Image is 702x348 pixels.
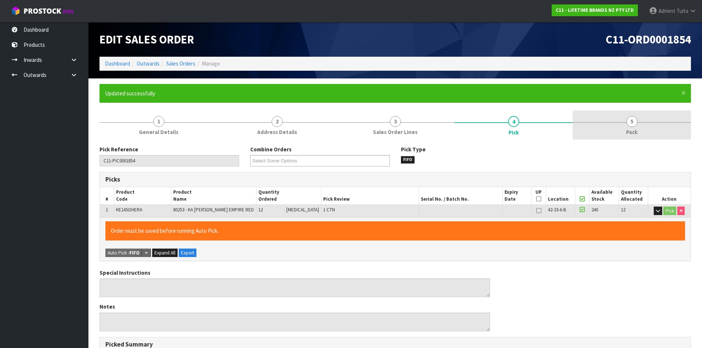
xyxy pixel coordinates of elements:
[114,187,171,204] th: Product Code
[546,187,575,204] th: Location
[258,207,263,213] span: 12
[621,207,625,213] span: 12
[139,128,178,136] span: General Details
[105,341,685,348] h3: Picked Summary
[508,116,519,127] span: 4
[257,128,297,136] span: Address Details
[323,207,335,213] span: 1 CTN
[106,207,108,213] span: 1
[401,156,415,164] span: FIFO
[390,116,401,127] span: 3
[137,60,160,67] a: Outwards
[626,116,638,127] span: 5
[100,187,114,204] th: #
[105,176,390,183] h3: Picks
[256,187,321,204] th: Quantity Ordered
[419,187,503,204] th: Serial No. / Batch No.
[179,249,196,257] button: Export
[11,6,20,15] img: cube-alt.png
[105,249,142,257] button: Auto Pick -FIFO
[677,7,688,14] span: Tuita
[552,4,638,16] a: C11 - LIFETIME BRANDS NZ PTY LTD
[105,60,130,67] a: Dashboard
[590,187,619,204] th: Available Stock
[648,187,691,204] th: Action
[63,8,74,15] small: WMS
[250,145,291,153] label: Combine Orders
[24,6,61,16] span: ProStock
[626,128,638,136] span: Pack
[116,207,142,213] span: KE145OHERA
[509,129,519,136] span: Pick
[681,88,686,98] span: ×
[152,249,178,257] button: Expand All
[548,207,566,213] span: 42-33-6-B
[129,250,140,256] strong: FIFO
[166,60,195,67] a: Sales Orders
[401,145,426,153] label: Pick Type
[105,90,155,97] span: Updated successfully
[153,116,164,127] span: 1
[173,207,254,213] span: 80253 - KA [PERSON_NAME] EMPIRE RED
[373,128,418,136] span: Sales Order Lines
[202,60,220,67] span: Manage
[663,207,676,215] button: Pick
[286,207,319,213] span: [MEDICAL_DATA]
[154,250,175,256] span: Expand All
[99,32,194,47] span: Edit Sales Order
[619,187,648,204] th: Quantity Allocated
[272,116,283,127] span: 2
[659,7,675,14] span: Adrient
[99,303,115,310] label: Notes
[321,187,419,204] th: Pick Review
[531,187,546,204] th: UP
[606,32,691,47] span: C11-ORD0001854
[591,207,598,213] span: 240
[99,269,150,277] label: Special Instructions
[556,7,634,13] strong: C11 - LIFETIME BRANDS NZ PTY LTD
[105,221,685,240] div: Order must be saved before running Auto Pick.
[171,187,256,204] th: Product Name
[503,187,531,204] th: Expiry Date
[99,145,138,153] label: Pick Reference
